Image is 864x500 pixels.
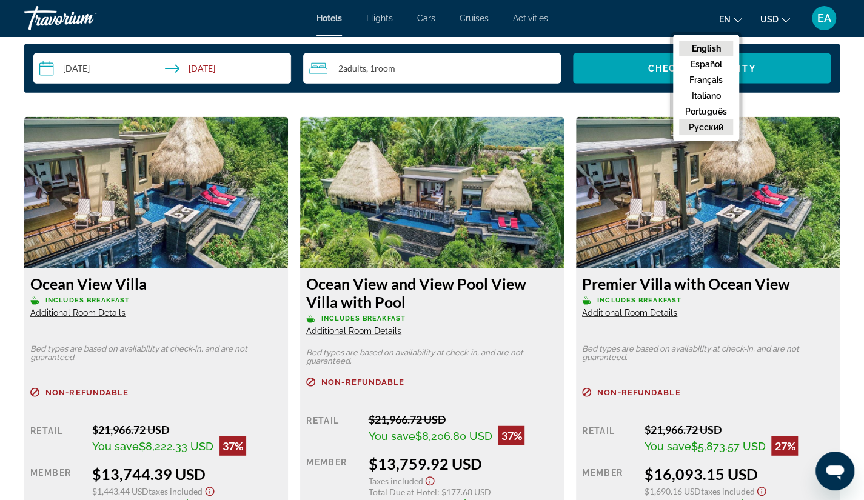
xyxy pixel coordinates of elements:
[460,13,489,23] a: Cruises
[719,10,742,28] button: Change language
[139,440,213,453] span: $8,222.33 USD
[24,2,146,34] a: Travorium
[33,53,291,84] button: Check-in date: Oct 1, 2025 Check-out date: Oct 9, 2025
[576,117,840,268] img: 52558953-547d-44f4-bd48-dafb4f12a5fb.jpeg
[644,423,834,436] div: $21,966.72 USD
[368,455,558,473] div: $13,759.92 USD
[45,388,129,396] span: Non-refundable
[679,119,733,135] button: русский
[415,430,492,442] span: $8,206.80 USD
[30,275,282,293] h3: Ocean View Villa
[573,53,831,84] button: Check Availability
[417,13,435,23] a: Cars
[582,423,635,456] div: Retail
[306,413,359,445] div: Retail
[679,41,733,56] button: English
[368,487,558,497] div: : $177.68 USD
[760,10,790,28] button: Change currency
[316,13,342,23] a: Hotels
[338,64,366,73] span: 2
[300,117,564,268] img: 571b0be3-698a-49f2-b40b-8064ab9d7ea4.jpeg
[219,436,246,456] div: 37%
[644,465,834,483] div: $16,093.15 USD
[30,308,126,318] span: Additional Room Details
[45,296,130,304] span: Includes Breakfast
[321,315,406,322] span: Includes Breakfast
[582,308,677,318] span: Additional Room Details
[679,104,733,119] button: Português
[203,483,217,497] button: Show Taxes and Fees disclaimer
[306,275,558,311] h3: Ocean View and View Pool View Villa with Pool
[368,476,423,486] span: Taxes included
[149,486,203,496] span: Taxes included
[808,5,840,31] button: User Menu
[306,348,558,365] p: Bed types are based on availability at check-in, and are not guaranteed.
[303,53,561,84] button: Travelers: 2 adults, 0 children
[679,88,733,104] button: Italiano
[343,63,366,73] span: Adults
[498,426,524,445] div: 37%
[815,452,854,490] iframe: Кнопка запуска окна обмена сообщениями
[366,13,393,23] a: Flights
[597,296,681,304] span: Includes Breakfast
[33,53,831,84] div: Search widget
[368,487,437,497] span: Total Due at Hotel
[817,12,831,24] span: EA
[92,486,149,496] span: $1,443.44 USD
[92,440,139,453] span: You save
[582,275,834,293] h3: Premier Villa with Ocean View
[366,64,395,73] span: , 1
[368,413,558,426] div: $21,966.72 USD
[92,465,282,483] div: $13,744.39 USD
[700,486,754,496] span: Taxes included
[306,326,401,336] span: Additional Room Details
[644,486,700,496] span: $1,690.16 USD
[368,430,415,442] span: You save
[423,473,437,487] button: Show Taxes and Fees disclaimer
[92,423,282,436] div: $21,966.72 USD
[375,63,395,73] span: Room
[24,117,288,268] img: 52558953-547d-44f4-bd48-dafb4f12a5fb.jpeg
[760,15,779,24] span: USD
[719,15,731,24] span: en
[597,388,680,396] span: Non-refundable
[754,483,769,497] button: Show Taxes and Fees disclaimer
[648,64,756,73] span: Check Availability
[30,423,83,456] div: Retail
[771,436,798,456] div: 27%
[30,345,282,362] p: Bed types are based on availability at check-in, and are not guaranteed.
[679,72,733,88] button: Français
[691,440,765,453] span: $5,873.57 USD
[582,345,834,362] p: Bed types are based on availability at check-in, and are not guaranteed.
[513,13,548,23] a: Activities
[321,378,404,386] span: Non-refundable
[644,440,691,453] span: You save
[679,56,733,72] button: Español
